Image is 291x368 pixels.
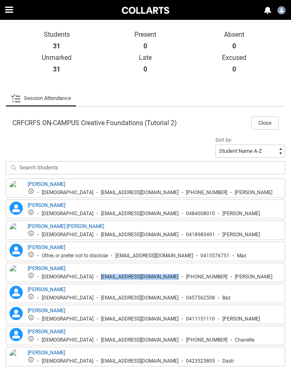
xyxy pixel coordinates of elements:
[251,116,279,130] button: Close
[277,6,286,14] img: Faculty.mlafontaine
[222,295,231,301] div: Baz
[28,287,65,292] a: [PERSON_NAME]
[10,244,23,257] lightning-icon: Ava Alford
[42,295,93,301] div: [DEMOGRAPHIC_DATA]
[42,316,93,322] div: [DEMOGRAPHIC_DATA]
[28,245,65,250] a: [PERSON_NAME]
[42,274,93,280] div: [DEMOGRAPHIC_DATA]
[101,295,179,301] div: [EMAIL_ADDRESS][DOMAIN_NAME]
[143,42,147,50] strong: 0
[10,307,23,320] lightning-icon: Bianca Lofgren
[42,190,93,196] div: [DEMOGRAPHIC_DATA]
[143,65,147,74] strong: 0
[101,211,179,217] div: [EMAIL_ADDRESS][DOMAIN_NAME]
[101,274,179,280] div: [EMAIL_ADDRESS][DOMAIN_NAME]
[28,329,65,335] a: [PERSON_NAME]
[12,31,101,39] p: Students
[101,337,179,343] div: [EMAIL_ADDRESS][DOMAIN_NAME]
[186,358,215,364] div: 0423523805
[186,316,215,322] div: 0411151110
[6,161,285,174] input: Search Students
[10,180,23,199] img: Amelia Lumley
[28,266,65,271] a: [PERSON_NAME]
[6,90,76,107] li: Session Attendance
[28,202,65,208] a: [PERSON_NAME]
[10,223,23,241] img: Arkin Sarmiento
[101,232,179,238] div: [EMAIL_ADDRESS][DOMAIN_NAME]
[222,211,260,217] div: [PERSON_NAME]
[28,350,65,356] a: [PERSON_NAME]
[42,358,93,364] div: [DEMOGRAPHIC_DATA]
[53,42,60,50] strong: 31
[42,232,93,238] div: [DEMOGRAPHIC_DATA]
[28,223,104,229] a: [PERSON_NAME] [PERSON_NAME]
[222,358,234,364] div: Dash
[101,358,179,364] div: [EMAIL_ADDRESS][DOMAIN_NAME]
[101,316,179,322] div: [EMAIL_ADDRESS][DOMAIN_NAME]
[235,190,272,196] div: [PERSON_NAME]
[42,253,108,259] div: Other, or prefer not to disclose
[222,316,260,322] div: [PERSON_NAME]
[186,232,215,238] div: 0418983491
[237,253,246,259] div: Max
[186,295,215,301] div: 0457562508
[42,211,93,217] div: [DEMOGRAPHIC_DATA]
[277,3,286,16] button: User Profile Faculty.mlafontaine
[190,31,279,39] p: Absent
[10,202,23,215] lightning-icon: Anna Helm
[186,211,215,217] div: 0484008010
[200,253,229,259] div: 0415576751
[10,286,23,299] lightning-icon: Bailey McKellar
[101,54,190,62] p: Late
[101,31,190,39] p: Present
[12,54,101,62] p: Unmarked
[10,328,23,341] lightning-icon: Chanelle Narcis
[42,337,93,343] div: [DEMOGRAPHIC_DATA]
[215,137,232,143] span: Sort by:
[190,54,279,62] p: Excused
[115,253,193,259] div: [EMAIL_ADDRESS][DOMAIN_NAME]
[101,190,179,196] div: [EMAIL_ADDRESS][DOMAIN_NAME]
[28,181,65,187] a: [PERSON_NAME]
[11,90,71,107] a: Session Attendance
[53,65,60,74] strong: 31
[10,265,23,283] img: Ayiana Alcouffe
[12,119,177,127] span: CRFCRFS ON-CAMPUS Creative Foundations (Tutorial 2)
[232,65,236,74] strong: 0
[235,274,272,280] div: [PERSON_NAME]
[232,42,236,50] strong: 0
[186,274,227,280] div: [PHONE_NUMBER]
[28,308,65,313] a: [PERSON_NAME]
[10,349,23,367] img: Dash Volkman
[222,232,260,238] div: [PERSON_NAME]
[186,337,227,343] div: [PHONE_NUMBER]
[186,190,227,196] div: [PHONE_NUMBER]
[235,337,254,343] div: Chanelle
